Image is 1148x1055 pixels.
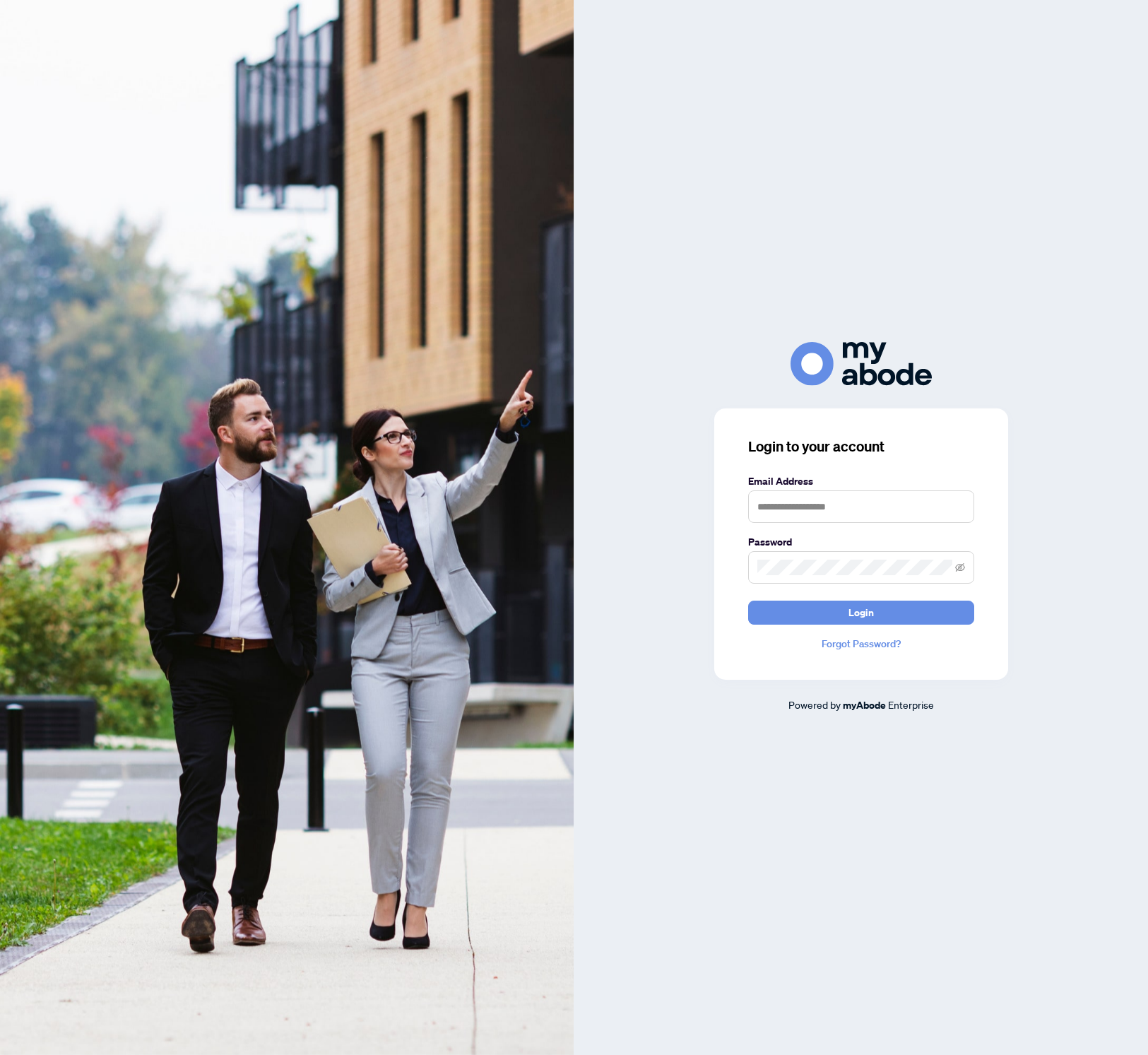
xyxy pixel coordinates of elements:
[848,601,874,624] span: Login
[843,697,886,713] a: myAbode
[748,636,974,652] a: Forgot Password?
[748,534,974,550] label: Password
[748,601,974,625] button: Login
[788,698,841,711] span: Powered by
[748,473,974,489] label: Email Address
[748,437,974,456] h3: Login to your account
[791,342,932,385] img: ma-logo
[955,562,965,572] span: eye-invisible
[888,698,934,711] span: Enterprise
